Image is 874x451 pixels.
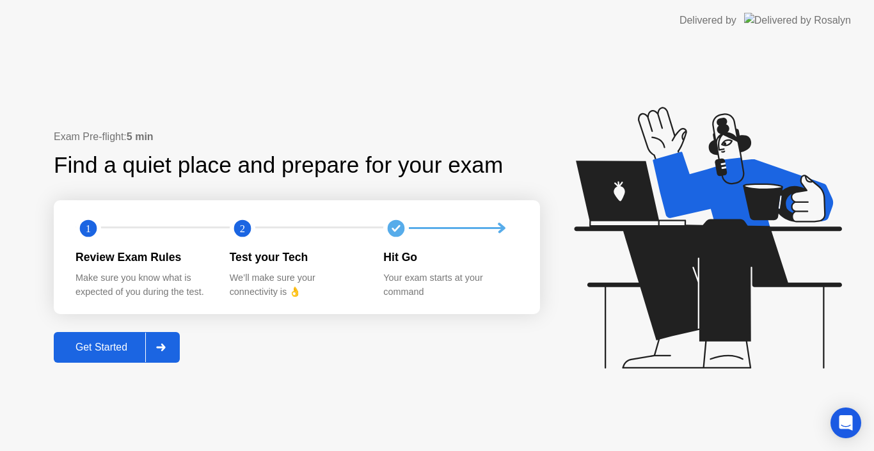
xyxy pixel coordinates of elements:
[86,222,91,234] text: 1
[230,271,363,299] div: We’ll make sure your connectivity is 👌
[58,342,145,353] div: Get Started
[54,148,505,182] div: Find a quiet place and prepare for your exam
[230,249,363,265] div: Test your Tech
[383,271,517,299] div: Your exam starts at your command
[54,129,540,145] div: Exam Pre-flight:
[75,249,209,265] div: Review Exam Rules
[744,13,851,28] img: Delivered by Rosalyn
[75,271,209,299] div: Make sure you know what is expected of you during the test.
[127,131,154,142] b: 5 min
[679,13,736,28] div: Delivered by
[54,332,180,363] button: Get Started
[240,222,245,234] text: 2
[830,407,861,438] div: Open Intercom Messenger
[383,249,517,265] div: Hit Go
